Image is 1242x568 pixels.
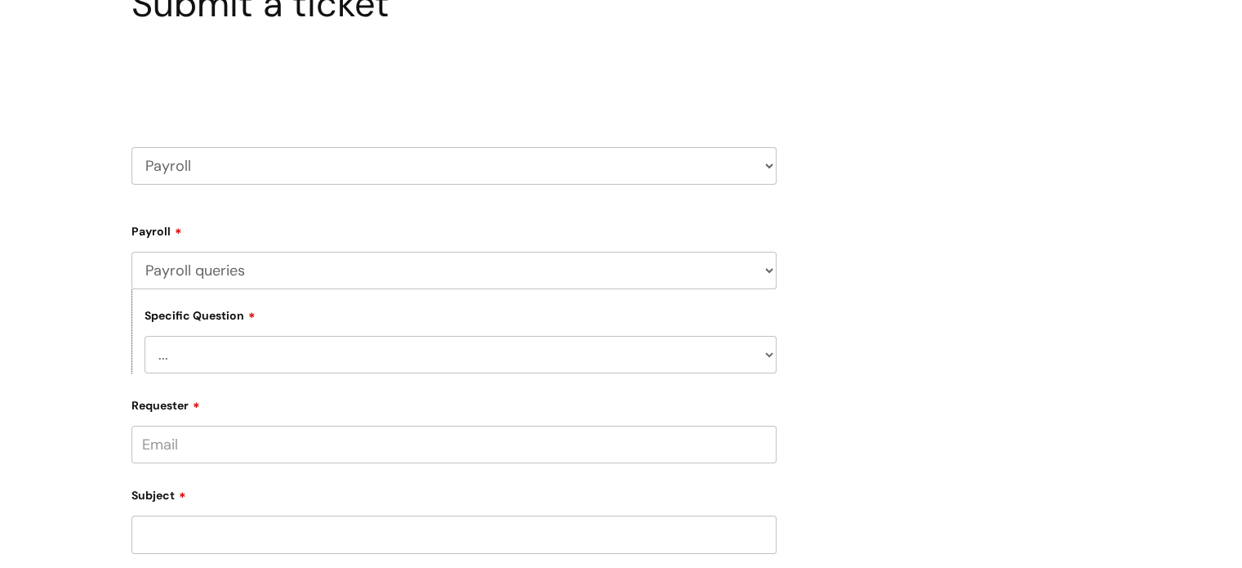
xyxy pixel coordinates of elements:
[131,64,777,94] h2: Select issue type
[131,483,777,503] label: Subject
[131,393,777,413] label: Requester
[131,219,777,239] label: Payroll
[131,426,777,463] input: Email
[145,306,256,323] label: Specific Question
